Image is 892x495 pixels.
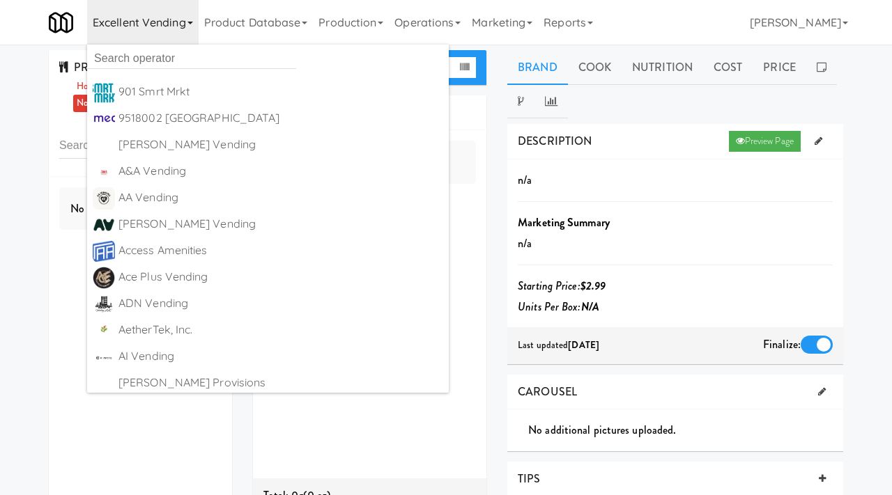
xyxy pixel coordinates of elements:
[518,471,540,487] span: TIPS
[581,299,599,315] b: N/A
[87,48,296,69] input: Search operator
[118,161,443,182] div: A&A Vending
[118,214,443,235] div: [PERSON_NAME] Vending
[118,81,443,102] div: 901 Smrt Mrkt
[93,134,115,157] img: ACwAAAAAAQABAAACADs=
[753,50,806,85] a: Price
[729,131,801,152] a: Preview Page
[518,278,606,294] i: Starting Price:
[580,278,606,294] b: $2.99
[118,267,443,288] div: Ace Plus Vending
[93,187,115,210] img: dcdxvmg3yksh6usvjplj.png
[518,299,599,315] i: Units Per Box:
[507,50,568,85] a: Brand
[518,384,577,400] span: CAROUSEL
[93,267,115,289] img: fg1tdwzclvcgadomhdtp.png
[118,240,443,261] div: Access Amenities
[518,170,833,191] p: n/a
[118,187,443,208] div: AA Vending
[118,134,443,155] div: [PERSON_NAME] Vending
[93,372,115,395] img: ACwAAAAAAQABAAACADs=
[93,108,115,130] img: pbzj0xqistzv78rw17gh.jpg
[518,338,599,352] span: Last updated
[93,81,115,104] img: ir0uzeqxfph1lfkm2qud.jpg
[73,78,95,95] a: Hot
[93,240,115,262] img: kgvx9ubdnwdmesdqrgmd.png
[528,420,843,441] div: No additional pictures uploaded.
[73,95,119,112] a: Non-Food
[118,346,443,367] div: AI Vending
[93,320,115,342] img: wikircranfrz09drhcio.png
[568,338,599,352] b: [DATE]
[118,372,443,393] div: [PERSON_NAME] Provisions
[118,320,443,340] div: AetherTek, Inc.
[93,346,115,368] img: ck9lluqwz49r4slbytpm.png
[59,187,222,230] div: No dishes found
[118,293,443,314] div: ADN Vending
[703,50,753,85] a: Cost
[59,59,134,75] span: PRODUCTS
[49,10,73,35] img: Micromart
[518,133,592,149] span: DESCRIPTION
[93,214,115,236] img: ucvciuztr6ofmmudrk1o.png
[93,161,115,183] img: q2obotf9n3qqirn9vbvw.jpg
[568,50,622,85] a: Cook
[622,50,703,85] a: Nutrition
[118,108,443,129] div: 9518002 [GEOGRAPHIC_DATA]
[518,214,610,230] b: Marketing Summary
[59,133,222,159] input: Search dishes
[763,336,801,352] span: Finalize:
[518,233,833,254] p: n/a
[93,293,115,315] img: btfbkppilgpqn7n9svkz.png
